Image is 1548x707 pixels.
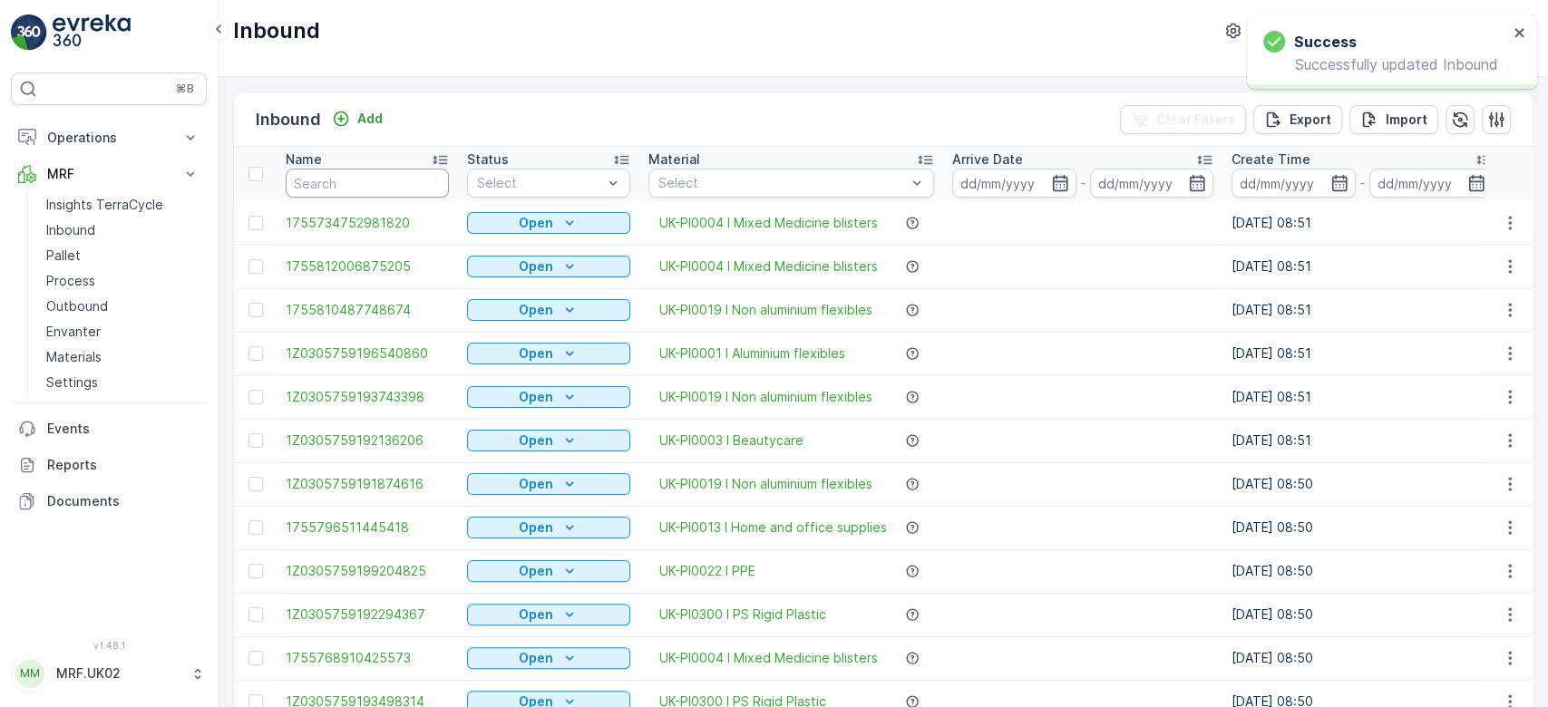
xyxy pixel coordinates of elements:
[39,319,207,344] a: Envanter
[1222,332,1502,375] td: [DATE] 08:51
[286,562,449,580] span: 1Z0305759199204825
[1386,111,1427,129] p: Import
[467,560,630,582] button: Open
[357,110,383,128] p: Add
[659,344,845,363] span: UK-PI0001 I Aluminium flexibles
[467,386,630,408] button: Open
[659,562,755,580] a: UK-PI0022 I PPE
[286,649,449,667] a: 1755768910425573
[1222,419,1502,462] td: [DATE] 08:51
[11,654,207,692] button: MMMRF.UK02
[286,605,449,624] a: 1Z0305759192294367
[477,174,602,192] p: Select
[1369,169,1494,198] input: dd/mm/yyyy
[248,303,263,317] div: Toggle Row Selected
[648,150,700,169] p: Material
[46,221,95,239] p: Inbound
[659,388,872,406] a: UK-PI0019 I Non aluminium flexibles
[248,390,263,404] div: Toggle Row Selected
[658,174,906,192] p: Select
[1349,105,1438,134] button: Import
[248,259,263,274] div: Toggle Row Selected
[286,388,449,406] span: 1Z0305759193743398
[519,431,553,450] p: Open
[248,564,263,578] div: Toggle Row Selected
[233,16,320,45] p: Inbound
[659,475,872,493] a: UK-PI0019 I Non aluminium flexibles
[659,605,826,624] span: UK-PI0300 I PS Rigid Plastic
[1263,56,1508,73] p: Successfully updated Inbound
[286,214,449,232] a: 1755734752981820
[519,388,553,406] p: Open
[248,520,263,535] div: Toggle Row Selected
[519,214,553,232] p: Open
[467,647,630,669] button: Open
[467,473,630,495] button: Open
[1359,172,1366,194] p: -
[286,169,449,198] input: Search
[1290,111,1331,129] p: Export
[286,301,449,319] a: 1755810487748674
[39,243,207,268] a: Pallet
[11,447,207,483] a: Reports
[176,82,194,96] p: ⌘B
[659,257,878,276] span: UK-PI0004 I Mixed Medicine blisters
[659,301,872,319] a: UK-PI0019 I Non aluminium flexibles
[1222,593,1502,636] td: [DATE] 08:50
[659,214,878,232] a: UK-PI0004 I Mixed Medicine blisters
[39,218,207,243] a: Inbound
[256,107,321,132] p: Inbound
[46,196,163,214] p: Insights TerraCycle
[1514,25,1526,43] button: close
[11,640,207,651] span: v 1.48.1
[1080,172,1086,194] p: -
[1222,375,1502,419] td: [DATE] 08:51
[53,15,131,51] img: logo_light-DOdMpM7g.png
[467,343,630,364] button: Open
[47,420,200,438] p: Events
[286,344,449,363] a: 1Z0305759196540860
[1222,288,1502,332] td: [DATE] 08:51
[286,518,449,537] a: 1755796511445418
[39,344,207,370] a: Materials
[519,605,553,624] p: Open
[467,212,630,234] button: Open
[248,216,263,230] div: Toggle Row Selected
[659,518,887,537] a: UK-PI0013 I Home and office supplies
[519,518,553,537] p: Open
[46,272,95,290] p: Process
[467,256,630,277] button: Open
[46,373,98,392] p: Settings
[659,649,878,667] a: UK-PI0004 I Mixed Medicine blisters
[39,294,207,319] a: Outbound
[11,156,207,192] button: MRF
[46,323,101,341] p: Envanter
[11,483,207,519] a: Documents
[286,150,322,169] p: Name
[39,268,207,294] a: Process
[286,475,449,493] span: 1Z0305759191874616
[1156,111,1235,129] p: Clear Filters
[1222,245,1502,288] td: [DATE] 08:51
[467,604,630,625] button: Open
[467,150,509,169] p: Status
[659,431,803,450] a: UK-PI0003 I Beautycare
[519,475,553,493] p: Open
[47,129,170,147] p: Operations
[248,477,263,491] div: Toggle Row Selected
[11,120,207,156] button: Operations
[46,247,81,265] p: Pallet
[519,257,553,276] p: Open
[39,192,207,218] a: Insights TerraCycle
[286,257,449,276] a: 1755812006875205
[11,15,47,51] img: logo
[39,370,207,395] a: Settings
